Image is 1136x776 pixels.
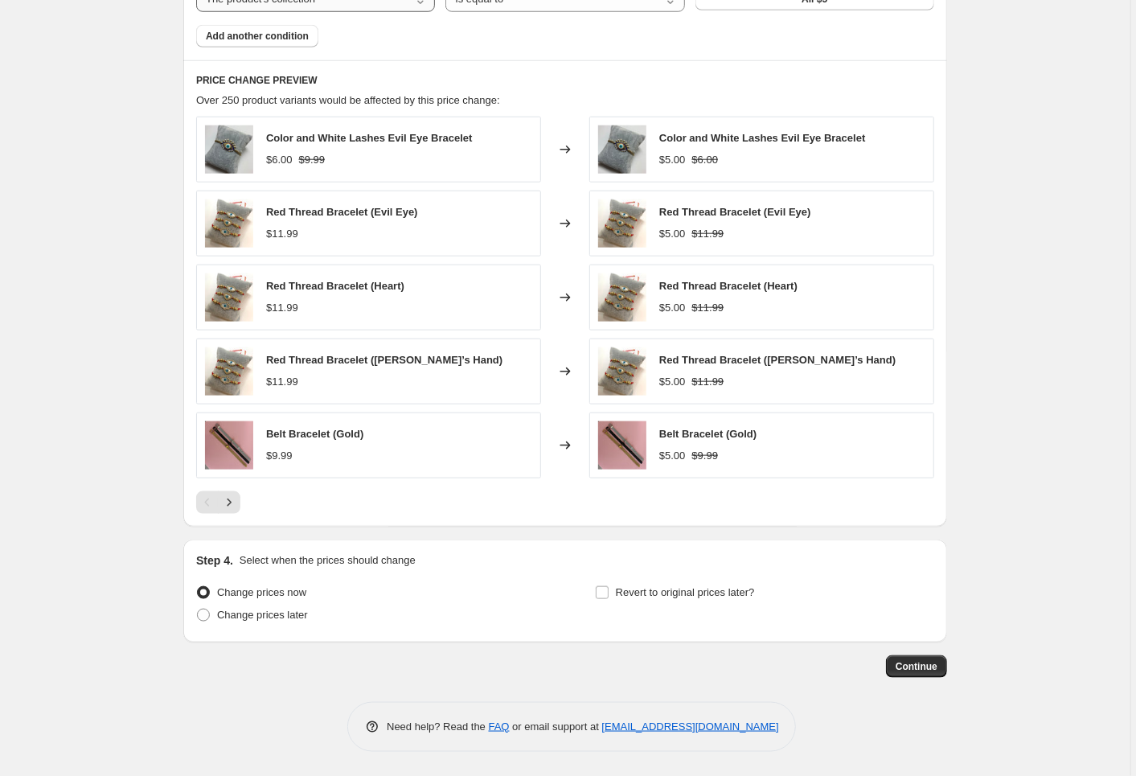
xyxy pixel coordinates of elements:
[196,74,934,87] h6: PRICE CHANGE PREVIEW
[196,491,240,514] nav: Pagination
[240,552,416,569] p: Select when the prices should change
[206,30,309,43] span: Add another condition
[692,374,724,390] strike: $11.99
[266,226,298,242] div: $11.99
[205,347,253,396] img: image_b659ef7e-75ce-4cbb-b31d-a2666fd5a29e_80x.jpg
[266,374,298,390] div: $11.99
[218,491,240,514] button: Next
[205,421,253,470] img: B047F9E2-712F-43B4-8A93-17F9442537B9_80x.jpg
[489,721,510,733] a: FAQ
[196,94,500,106] span: Over 250 product variants would be affected by this price change:
[266,280,404,292] span: Red Thread Bracelet (Heart)
[886,655,947,678] button: Continue
[692,152,719,168] strike: $6.00
[205,125,253,174] img: image_6eb4bd9a-6e07-4fae-ab34-f6ccd1629561_80x.jpg
[598,199,646,248] img: image_b659ef7e-75ce-4cbb-b31d-a2666fd5a29e_80x.jpg
[659,132,865,144] span: Color and White Lashes Evil Eye Bracelet
[266,206,418,218] span: Red Thread Bracelet (Evil Eye)
[659,428,757,440] span: Belt Bracelet (Gold)
[299,152,326,168] strike: $9.99
[217,609,308,621] span: Change prices later
[510,721,602,733] span: or email support at
[659,280,798,292] span: Red Thread Bracelet (Heart)
[692,226,724,242] strike: $11.99
[387,721,489,733] span: Need help? Read the
[659,226,686,242] div: $5.00
[659,374,686,390] div: $5.00
[205,199,253,248] img: image_b659ef7e-75ce-4cbb-b31d-a2666fd5a29e_80x.jpg
[602,721,779,733] a: [EMAIL_ADDRESS][DOMAIN_NAME]
[266,428,363,440] span: Belt Bracelet (Gold)
[266,132,472,144] span: Color and White Lashes Evil Eye Bracelet
[266,152,293,168] div: $6.00
[205,273,253,322] img: image_b659ef7e-75ce-4cbb-b31d-a2666fd5a29e_80x.jpg
[196,25,318,47] button: Add another condition
[659,354,896,366] span: Red Thread Bracelet ([PERSON_NAME]’s Hand)
[598,125,646,174] img: image_6eb4bd9a-6e07-4fae-ab34-f6ccd1629561_80x.jpg
[659,448,686,464] div: $5.00
[217,586,306,598] span: Change prices now
[266,300,298,316] div: $11.99
[692,448,719,464] strike: $9.99
[598,421,646,470] img: B047F9E2-712F-43B4-8A93-17F9442537B9_80x.jpg
[196,552,233,569] h2: Step 4.
[266,448,293,464] div: $9.99
[266,354,502,366] span: Red Thread Bracelet ([PERSON_NAME]’s Hand)
[659,206,811,218] span: Red Thread Bracelet (Evil Eye)
[896,660,937,673] span: Continue
[598,347,646,396] img: image_b659ef7e-75ce-4cbb-b31d-a2666fd5a29e_80x.jpg
[616,586,755,598] span: Revert to original prices later?
[598,273,646,322] img: image_b659ef7e-75ce-4cbb-b31d-a2666fd5a29e_80x.jpg
[659,152,686,168] div: $5.00
[659,300,686,316] div: $5.00
[692,300,724,316] strike: $11.99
